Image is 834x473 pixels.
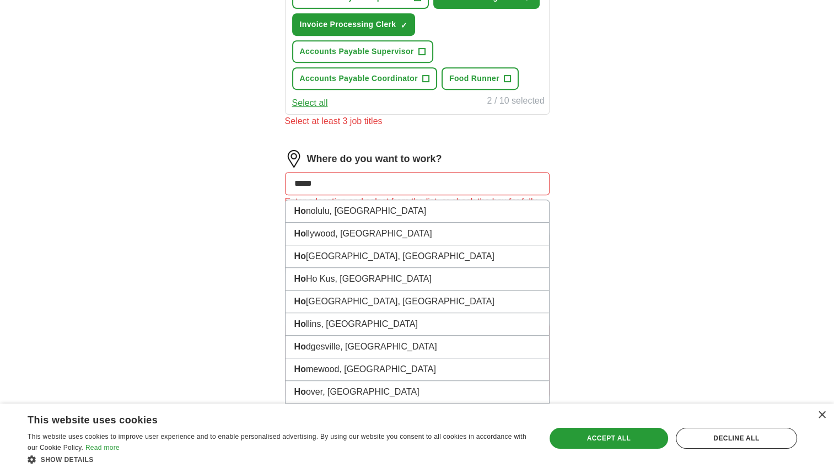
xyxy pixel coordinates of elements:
span: ✓ [400,21,407,30]
li: llins, [GEOGRAPHIC_DATA] [286,313,549,336]
div: This website uses cookies [28,410,503,427]
strong: Ho [294,364,306,374]
li: nolulu, [GEOGRAPHIC_DATA] [286,200,549,223]
button: Invoice Processing Clerk✓ [292,13,416,36]
strong: Ho [294,342,306,351]
button: Food Runner [442,67,519,90]
strong: Ho [294,229,306,238]
img: location.png [285,150,303,168]
label: Where do you want to work? [307,152,442,166]
span: Show details [41,456,94,464]
a: Read more, opens a new window [85,444,120,452]
span: Food Runner [449,73,499,84]
li: dgesville, [GEOGRAPHIC_DATA] [286,336,549,358]
strong: Ho [294,319,306,329]
li: [GEOGRAPHIC_DATA], [GEOGRAPHIC_DATA] [286,245,549,268]
strong: Ho [294,251,306,261]
div: Accept all [550,428,668,449]
div: Show details [28,454,530,465]
button: Accounts Payable Coordinator [292,67,437,90]
div: Close [817,411,826,420]
li: llywood, [GEOGRAPHIC_DATA] [286,223,549,245]
li: mewood, [GEOGRAPHIC_DATA] [286,358,549,381]
span: Invoice Processing Clerk [300,19,396,30]
strong: Ho [294,297,306,306]
li: [GEOGRAPHIC_DATA], [GEOGRAPHIC_DATA] [286,291,549,313]
button: Accounts Payable Supervisor [292,40,433,63]
span: This website uses cookies to improve user experience and to enable personalised advertising. By u... [28,433,526,452]
strong: Ho [294,206,306,216]
button: Select all [292,96,328,110]
li: Ho Kus, [GEOGRAPHIC_DATA] [286,268,549,291]
div: Select at least 3 job titles [285,115,550,128]
div: Decline all [676,428,797,449]
span: Accounts Payable Supervisor [300,46,414,57]
strong: Ho [294,387,306,396]
div: 2 / 10 selected [487,94,544,110]
li: over, [GEOGRAPHIC_DATA] [286,381,549,404]
span: Accounts Payable Coordinator [300,73,418,84]
div: Enter a location and select from the list, or check the box for fully remote roles [285,195,550,222]
strong: Ho [294,274,306,283]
